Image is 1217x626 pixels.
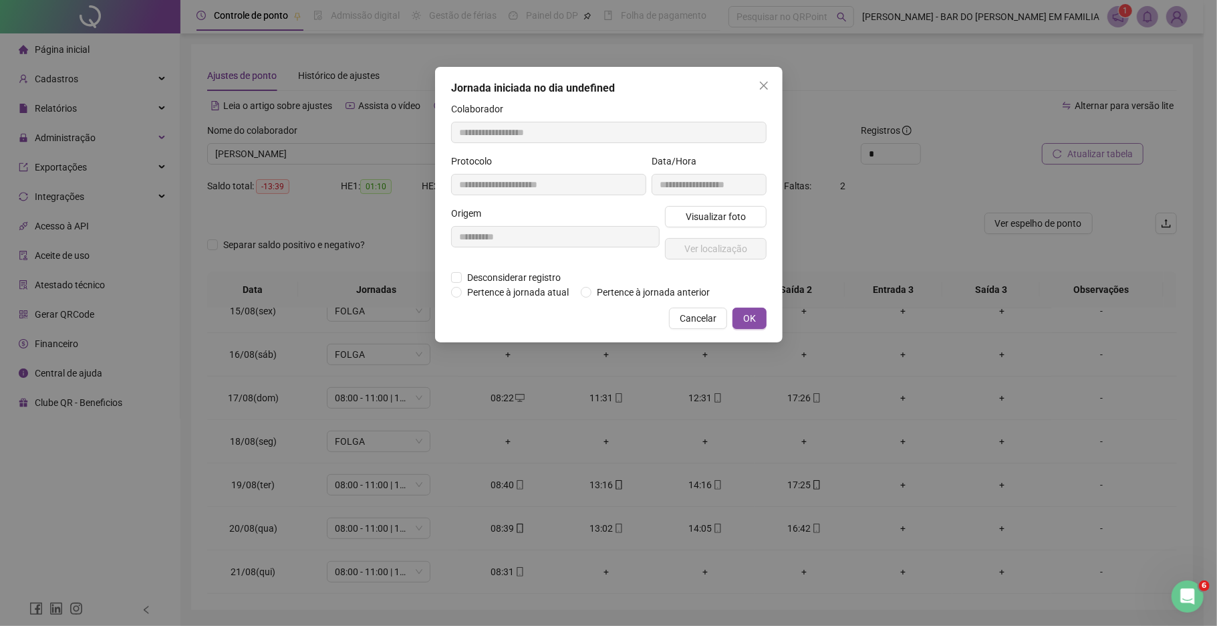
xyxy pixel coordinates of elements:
[753,75,775,96] button: Close
[462,285,574,300] span: Pertence à jornada atual
[451,206,490,221] label: Origem
[652,154,705,169] label: Data/Hora
[732,308,767,329] button: OK
[451,102,512,116] label: Colaborador
[591,285,715,300] span: Pertence à jornada anterior
[1199,581,1210,591] span: 6
[669,308,727,329] button: Cancelar
[759,80,769,91] span: close
[451,80,767,96] div: Jornada iniciada no dia undefined
[685,209,745,224] span: Visualizar foto
[743,311,756,326] span: OK
[665,238,767,259] button: Ver localização
[451,154,501,169] label: Protocolo
[680,311,716,326] span: Cancelar
[665,206,767,227] button: Visualizar foto
[462,270,566,285] span: Desconsiderar registro
[1172,581,1204,613] iframe: Intercom live chat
